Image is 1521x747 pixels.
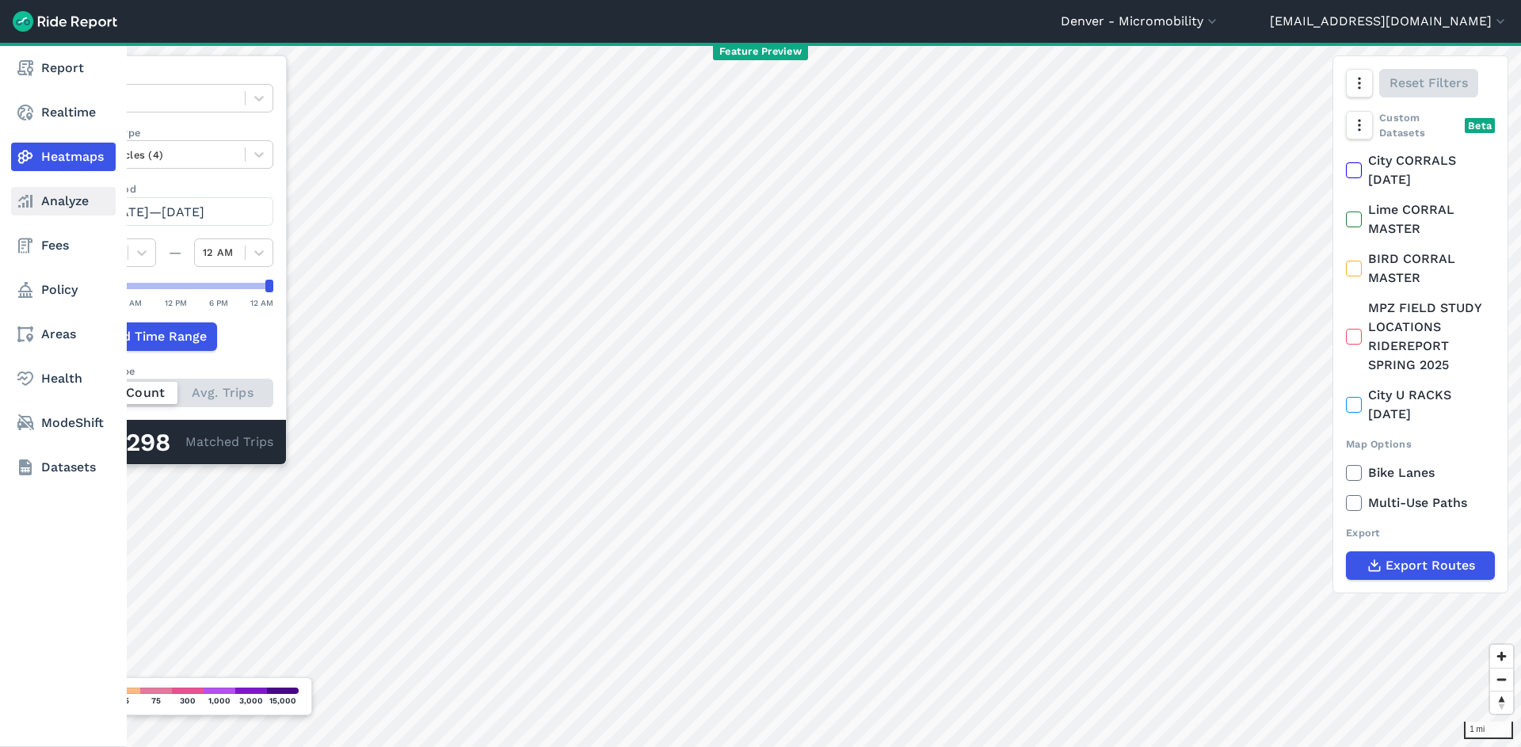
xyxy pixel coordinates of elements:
button: [EMAIL_ADDRESS][DOMAIN_NAME] [1270,12,1508,31]
button: Reset Filters [1379,69,1478,97]
label: Vehicle Type [77,125,273,140]
label: City CORRALS [DATE] [1346,151,1495,189]
a: Areas [11,320,116,349]
div: Custom Datasets [1346,110,1495,140]
div: 1 mi [1464,722,1513,739]
div: 525,298 [77,433,185,453]
a: Realtime [11,98,116,127]
div: Map Options [1346,436,1495,452]
button: Zoom out [1490,668,1513,691]
label: MPZ FIELD STUDY LOCATIONS RIDEREPORT SPRING 2025 [1346,299,1495,375]
button: Zoom in [1490,645,1513,668]
a: Report [11,54,116,82]
span: Export Routes [1386,556,1475,575]
div: 12 PM [165,295,187,310]
a: Analyze [11,187,116,215]
a: Policy [11,276,116,304]
label: Bike Lanes [1346,463,1495,482]
button: Denver - Micromobility [1061,12,1220,31]
div: — [156,243,194,262]
a: Health [11,364,116,393]
a: ModeShift [11,409,116,437]
label: Multi-Use Paths [1346,494,1495,513]
a: Heatmaps [11,143,116,171]
label: Lime CORRAL MASTER [1346,200,1495,238]
img: Ride Report [13,11,117,32]
button: Reset bearing to north [1490,691,1513,714]
a: Fees [11,231,116,260]
button: Add Time Range [77,322,217,351]
div: 12 AM [250,295,273,310]
span: Reset Filters [1389,74,1468,93]
div: 6 AM [122,295,142,310]
span: [DATE]—[DATE] [106,204,204,219]
canvas: Map [51,43,1521,747]
span: Feature Preview [713,44,808,60]
div: Count Type [77,364,273,379]
div: Beta [1465,118,1495,133]
label: Data Period [77,181,273,196]
label: City U RACKS [DATE] [1346,386,1495,424]
div: Matched Trips [64,420,286,464]
button: [DATE]—[DATE] [77,197,273,226]
a: Datasets [11,453,116,482]
div: Export [1346,525,1495,540]
label: Data Type [77,69,273,84]
span: Add Time Range [106,327,207,346]
div: 6 PM [209,295,228,310]
button: Export Routes [1346,551,1495,580]
label: BIRD CORRAL MASTER [1346,250,1495,288]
